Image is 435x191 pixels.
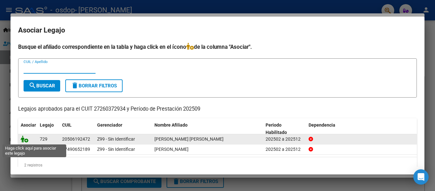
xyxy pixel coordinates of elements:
[152,118,263,139] datatable-header-cell: Nombre Afiliado
[40,136,47,142] span: 729
[40,147,50,152] span: 1058
[154,147,189,152] span: TOÑANEZ SHAIRA YANAHINA
[71,83,117,89] span: Borrar Filtros
[18,24,417,36] h2: Asociar Legajo
[306,118,417,139] datatable-header-cell: Dependencia
[97,147,135,152] span: Z99 - Sin Identificar
[18,118,37,139] datatable-header-cell: Asociar
[62,136,90,143] div: 20506192472
[154,136,224,142] span: LAGRAÑA CRISTIAN GABRIEL
[266,122,287,135] span: Periodo Habilitado
[37,118,60,139] datatable-header-cell: Legajo
[154,122,188,128] span: Nombre Afiliado
[62,122,72,128] span: CUIL
[65,79,123,92] button: Borrar Filtros
[62,146,90,153] div: 27490652189
[24,80,60,92] button: Buscar
[29,82,36,89] mat-icon: search
[18,43,417,51] h4: Busque el afiliado correspondiente en la tabla y haga click en el ícono de la columna "Asociar".
[263,118,306,139] datatable-header-cell: Periodo Habilitado
[71,82,79,89] mat-icon: delete
[18,105,417,113] p: Legajos aprobados para el CUIT 27260372934 y Período de Prestación 202509
[40,122,54,128] span: Legajo
[266,146,303,153] div: 202502 a 202512
[60,118,95,139] datatable-header-cell: CUIL
[309,122,335,128] span: Dependencia
[413,169,429,185] div: Open Intercom Messenger
[97,136,135,142] span: Z99 - Sin Identificar
[29,83,55,89] span: Buscar
[266,136,303,143] div: 202502 a 202512
[21,122,36,128] span: Asociar
[97,122,122,128] span: Gerenciador
[95,118,152,139] datatable-header-cell: Gerenciador
[18,157,417,173] div: 2 registros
